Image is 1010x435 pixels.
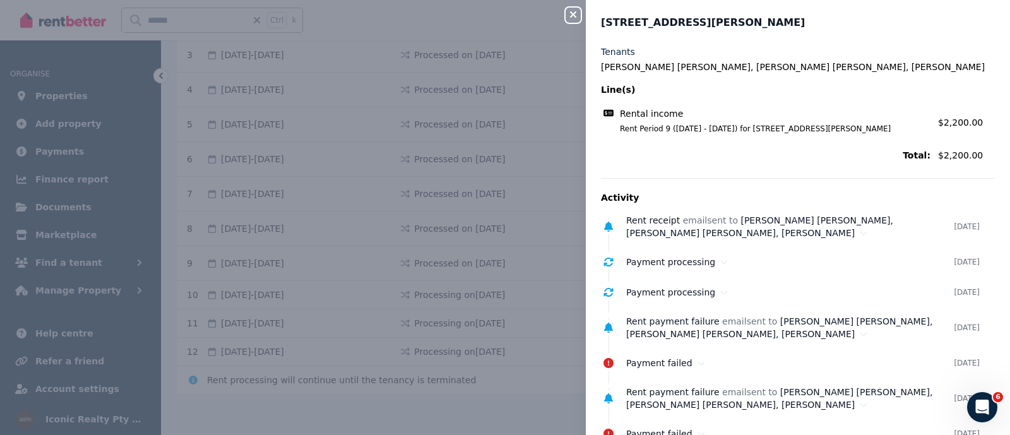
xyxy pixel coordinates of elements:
time: [DATE] [954,222,980,232]
time: [DATE] [954,323,980,333]
span: Rent receipt [626,215,680,225]
div: email sent to [626,315,954,340]
span: Rental income [620,107,683,120]
div: email sent to [626,214,954,239]
span: Payment processing [626,287,715,297]
span: $2,200.00 [938,117,983,128]
span: 6 [993,392,1003,402]
time: [DATE] [954,257,980,267]
span: Total: [601,149,930,162]
div: email sent to [626,386,954,411]
time: [DATE] [954,358,980,368]
time: [DATE] [954,393,980,403]
legend: [PERSON_NAME] [PERSON_NAME], [PERSON_NAME] [PERSON_NAME], [PERSON_NAME] [601,61,995,73]
span: Rent payment failure [626,387,720,397]
span: [STREET_ADDRESS][PERSON_NAME] [601,15,805,30]
p: Activity [601,191,995,204]
time: [DATE] [954,287,980,297]
iframe: Intercom live chat [967,392,997,422]
span: $2,200.00 [938,149,995,162]
span: [PERSON_NAME] [PERSON_NAME], [PERSON_NAME] [PERSON_NAME], [PERSON_NAME] [626,215,893,238]
label: Tenants [601,45,635,58]
span: Payment processing [626,257,715,267]
span: Payment failed [626,358,692,368]
span: Rent payment failure [626,316,720,326]
span: Line(s) [601,83,930,96]
span: Rent Period 9 ([DATE] - [DATE]) for [STREET_ADDRESS][PERSON_NAME] [605,124,930,134]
